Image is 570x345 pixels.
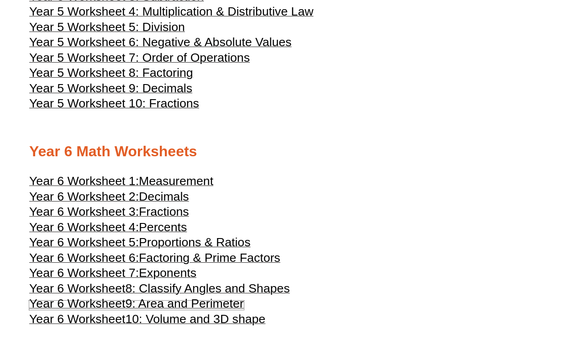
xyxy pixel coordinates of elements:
[29,39,291,48] a: Year 5 Worksheet 6: Negative & Absolute Values
[125,297,243,310] span: 9: Area and Perimeter
[29,266,139,280] span: Year 6 Worksheet 7:
[29,286,290,295] a: Year 6 Worksheet8: Classify Angles and Shapes
[29,281,125,295] span: Year 6 Worksheet
[29,224,187,234] a: Year 6 Worksheet 4:Percents
[29,255,280,264] a: Year 6 Worksheet 6:Factoring & Prime Factors
[29,174,139,188] span: Year 6 Worksheet 1:
[29,35,291,49] span: Year 5 Worksheet 6: Negative & Absolute Values
[29,190,139,203] span: Year 6 Worksheet 2:
[29,270,196,279] a: Year 6 Worksheet 7:Exponents
[29,70,193,79] a: Year 5 Worksheet 8: Factoring
[29,101,199,110] a: Year 5 Worksheet 10: Fractions
[29,239,251,249] a: Year 6 Worksheet 5:Proportions & Ratios
[125,281,290,295] span: 8: Classify Angles and Shapes
[139,251,280,265] span: Factoring & Prime Factors
[29,51,250,64] span: Year 5 Worksheet 7: Order of Operations
[139,266,196,280] span: Exponents
[29,251,139,265] span: Year 6 Worksheet 6:
[29,312,125,326] span: Year 6 Worksheet
[125,312,265,326] span: 10: Volume and 3D shape
[29,5,313,18] span: Year 5 Worksheet 4: Multiplication & Distributive Law
[29,24,185,33] a: Year 5 Worksheet 5: Division
[29,235,139,249] span: Year 6 Worksheet 5:
[29,96,199,110] span: Year 5 Worksheet 10: Fractions
[139,190,189,203] span: Decimals
[139,235,250,249] span: Proportions & Ratios
[29,85,192,95] a: Year 5 Worksheet 9: Decimals
[139,220,187,234] span: Percents
[29,55,250,64] a: Year 5 Worksheet 7: Order of Operations
[29,220,139,234] span: Year 6 Worksheet 4:
[29,178,213,187] a: Year 6 Worksheet 1:Measurement
[29,205,139,218] span: Year 6 Worksheet 3:
[413,242,570,345] iframe: Chat Widget
[29,316,265,325] a: Year 6 Worksheet10: Volume and 3D shape
[29,297,125,310] span: Year 6 Worksheet
[29,9,313,18] a: Year 5 Worksheet 4: Multiplication & Distributive Law
[29,194,189,203] a: Year 6 Worksheet 2:Decimals
[139,174,213,188] span: Measurement
[29,66,193,80] span: Year 5 Worksheet 8: Factoring
[139,205,189,218] span: Fractions
[29,301,244,310] a: Year 6 Worksheet9: Area and Perimeter
[29,209,189,218] a: Year 6 Worksheet 3:Fractions
[29,81,192,95] span: Year 5 Worksheet 9: Decimals
[29,142,541,161] h2: Year 6 Math Worksheets
[29,20,185,34] span: Year 5 Worksheet 5: Division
